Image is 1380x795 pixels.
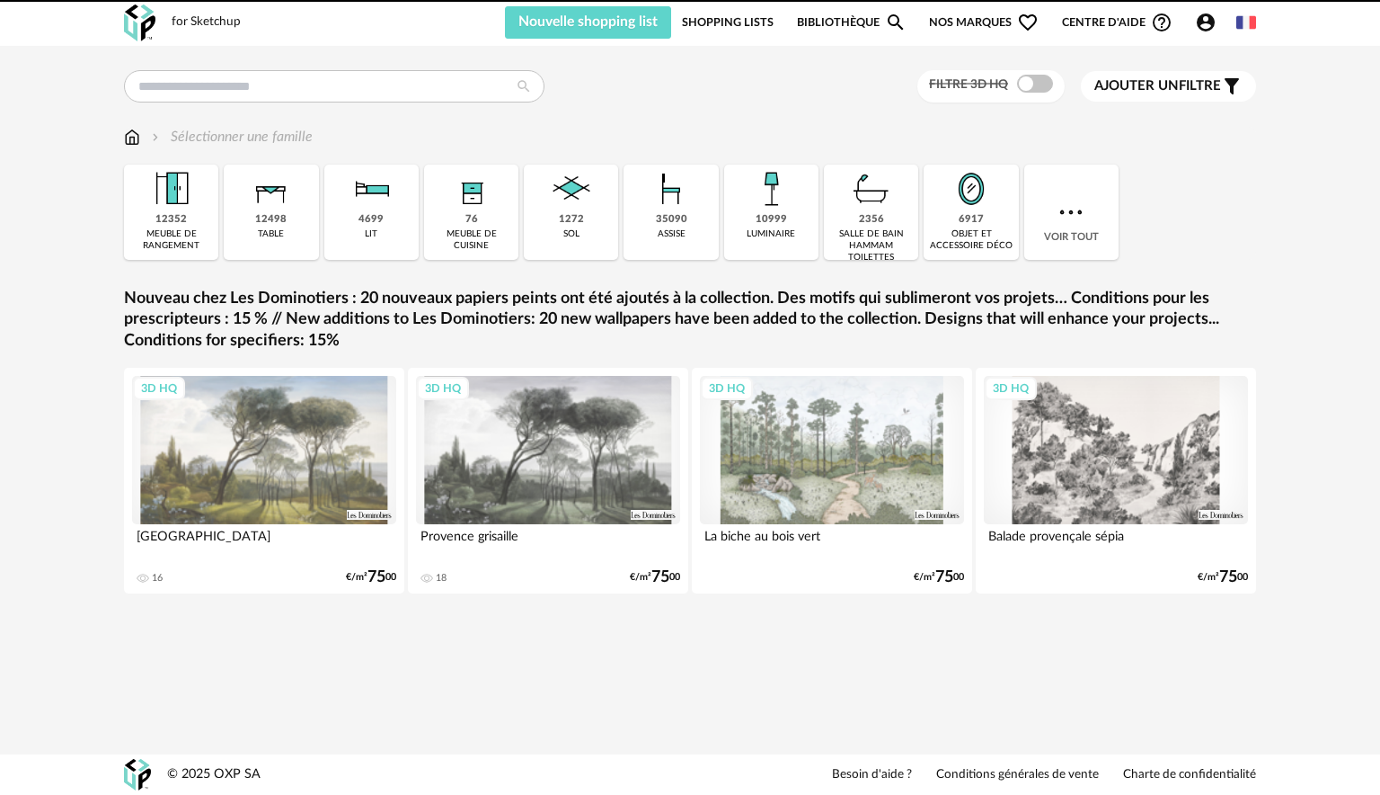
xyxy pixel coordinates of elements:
div: 3D HQ [985,377,1037,400]
span: 75 [651,571,669,584]
div: Provence grisaille [416,524,680,560]
img: Assise.png [647,165,695,213]
a: Charte de confidentialité [1123,767,1256,783]
a: BibliothèqueMagnify icon [797,6,907,39]
img: Meuble%20de%20rangement.png [147,165,196,213]
div: lit [365,228,377,240]
a: Conditions générales de vente [936,767,1099,783]
span: Help Circle Outline icon [1151,12,1172,33]
div: objet et accessoire déco [929,228,1013,252]
button: Nouvelle shopping list [505,6,671,39]
div: 3D HQ [133,377,185,400]
img: fr [1236,13,1256,32]
span: Nouvelle shopping list [518,14,658,29]
span: 75 [935,571,953,584]
img: Miroir.png [947,165,995,213]
span: Filter icon [1221,76,1243,97]
img: svg+xml;base64,PHN2ZyB3aWR0aD0iMTYiIGhlaWdodD0iMTciIHZpZXdCb3g9IjAgMCAxNiAxNyIgZmlsbD0ibm9uZSIgeG... [124,127,140,147]
div: 6917 [959,213,984,227]
div: Sélectionner une famille [148,127,313,147]
span: Filtre 3D HQ [929,78,1008,91]
a: Shopping Lists [682,6,774,39]
div: for Sketchup [172,14,241,31]
img: Rangement.png [447,165,496,213]
div: 3D HQ [417,377,469,400]
span: Magnify icon [885,12,907,33]
div: La biche au bois vert [700,524,964,560]
a: Besoin d'aide ? [832,767,912,783]
span: Account Circle icon [1195,12,1225,33]
div: Balade provençale sépia [984,524,1248,560]
div: © 2025 OXP SA [167,766,261,783]
div: €/m² 00 [914,571,964,584]
img: Sol.png [547,165,596,213]
div: 18 [436,572,447,585]
div: Voir tout [1024,165,1119,260]
img: Table.png [247,165,296,213]
span: Nos marques [929,6,1039,39]
span: Ajouter un [1094,79,1179,93]
span: Heart Outline icon [1017,12,1039,33]
div: salle de bain hammam toilettes [829,228,913,264]
img: Literie.png [347,165,395,213]
span: filtre [1094,77,1221,95]
img: svg+xml;base64,PHN2ZyB3aWR0aD0iMTYiIGhlaWdodD0iMTYiIHZpZXdCb3g9IjAgMCAxNiAxNiIgZmlsbD0ibm9uZSIgeG... [148,127,163,147]
img: more.7b13dc1.svg [1055,196,1087,228]
div: 12498 [255,213,287,227]
a: 3D HQ Balade provençale sépia €/m²7500 [976,368,1256,594]
img: Luminaire.png [747,165,795,213]
div: €/m² 00 [630,571,680,584]
div: 76 [465,213,478,227]
a: Nouveau chez Les Dominotiers : 20 nouveaux papiers peints ont été ajoutés à la collection. Des mo... [124,289,1256,352]
img: OXP [124,759,151,791]
div: assise [658,228,686,240]
button: Ajouter unfiltre Filter icon [1081,71,1256,102]
div: luminaire [747,228,795,240]
div: meuble de cuisine [429,228,513,252]
div: sol [563,228,579,240]
a: 3D HQ [GEOGRAPHIC_DATA] 16 €/m²7500 [124,368,404,594]
span: 75 [367,571,385,584]
span: Account Circle icon [1195,12,1216,33]
div: 10999 [756,213,787,227]
a: 3D HQ Provence grisaille 18 €/m²7500 [408,368,688,594]
div: €/m² 00 [346,571,396,584]
div: meuble de rangement [129,228,213,252]
div: 2356 [859,213,884,227]
span: Centre d'aideHelp Circle Outline icon [1062,12,1172,33]
div: 4699 [358,213,384,227]
div: 35090 [656,213,687,227]
div: 1272 [559,213,584,227]
div: table [258,228,284,240]
img: OXP [124,4,155,41]
img: Salle%20de%20bain.png [847,165,896,213]
a: 3D HQ La biche au bois vert €/m²7500 [692,368,972,594]
div: €/m² 00 [1198,571,1248,584]
div: 16 [152,572,163,585]
div: [GEOGRAPHIC_DATA] [132,524,396,560]
div: 3D HQ [701,377,753,400]
div: 12352 [155,213,187,227]
span: 75 [1219,571,1237,584]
